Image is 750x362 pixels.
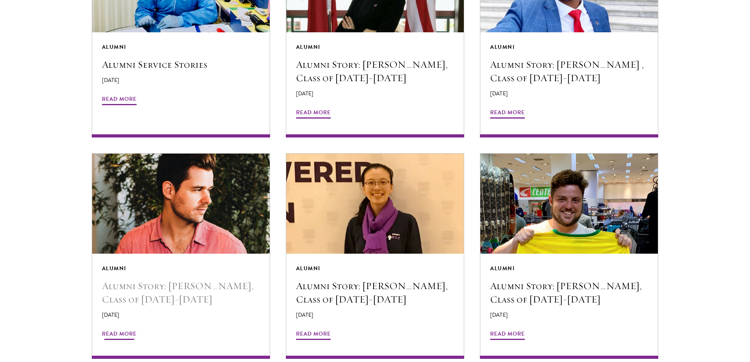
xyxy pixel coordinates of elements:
[490,58,648,85] h5: Alumni Story: [PERSON_NAME] , Class of [DATE]-[DATE]
[490,108,525,120] span: Read More
[102,264,260,273] div: Alumni
[296,311,454,319] p: [DATE]
[296,108,331,120] span: Read More
[490,89,648,98] p: [DATE]
[102,279,260,306] h5: Alumni Story: [PERSON_NAME], Class of [DATE]-[DATE]
[296,329,331,341] span: Read More
[286,154,464,359] a: Alumni Alumni Story: [PERSON_NAME], Class of [DATE]-[DATE] [DATE] Read More
[102,329,137,341] span: Read More
[92,154,270,359] a: Alumni Alumni Story: [PERSON_NAME], Class of [DATE]-[DATE] [DATE] Read More
[296,279,454,306] h5: Alumni Story: [PERSON_NAME], Class of [DATE]-[DATE]
[296,264,454,273] div: Alumni
[102,58,260,71] h5: Alumni Service Stories
[102,76,260,84] p: [DATE]
[480,154,658,359] a: Alumni Alumni Story: [PERSON_NAME], Class of [DATE]-[DATE] [DATE] Read More
[490,329,525,341] span: Read More
[490,264,648,273] div: Alumni
[296,42,454,52] div: Alumni
[102,94,137,106] span: Read More
[296,89,454,98] p: [DATE]
[490,311,648,319] p: [DATE]
[490,42,648,52] div: Alumni
[296,58,454,85] h5: Alumni Story: [PERSON_NAME], Class of [DATE]-[DATE]
[490,279,648,306] h5: Alumni Story: [PERSON_NAME], Class of [DATE]-[DATE]
[102,311,260,319] p: [DATE]
[102,42,260,52] div: Alumni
